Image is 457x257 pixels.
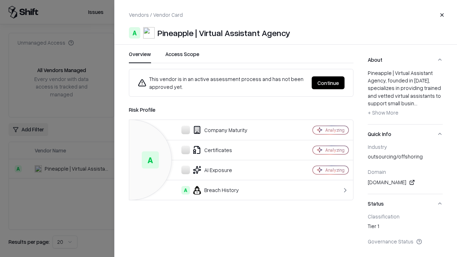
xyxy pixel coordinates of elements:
div: Analyzing [325,127,345,133]
div: A [181,186,190,195]
div: Quick Info [368,143,443,194]
div: Company Maturity [135,126,288,134]
button: Status [368,194,443,213]
div: outsourcing/offshoring [368,153,443,163]
div: Breach History [135,186,288,195]
button: About [368,50,443,69]
div: About [368,69,443,124]
div: AI Exposure [135,166,288,174]
div: Pineapple | Virtual Assistant Agency [157,27,290,39]
div: Risk Profile [129,105,353,114]
div: Certificates [135,146,288,154]
div: Tier 1 [368,222,443,232]
div: A [142,151,159,168]
button: Quick Info [368,125,443,143]
span: + Show More [368,109,398,116]
div: Pineapple | Virtual Assistant Agency, founded in [DATE], specializes in providing trained and vet... [368,69,443,119]
div: Domain [368,168,443,175]
div: Analyzing [325,167,345,173]
div: Analyzing [325,147,345,153]
button: Overview [129,50,151,63]
div: Governance Status [368,238,443,245]
div: [DOMAIN_NAME] [368,178,443,187]
div: Industry [368,143,443,150]
div: This vendor is in an active assessment process and has not been approved yet. [138,75,306,91]
button: Access Scope [165,50,199,63]
img: Pineapple | Virtual Assistant Agency [143,27,155,39]
button: Continue [312,76,345,89]
div: A [129,27,140,39]
span: ... [414,100,417,106]
p: Vendors / Vendor Card [129,11,183,19]
div: Classification [368,213,443,220]
button: + Show More [368,107,398,119]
